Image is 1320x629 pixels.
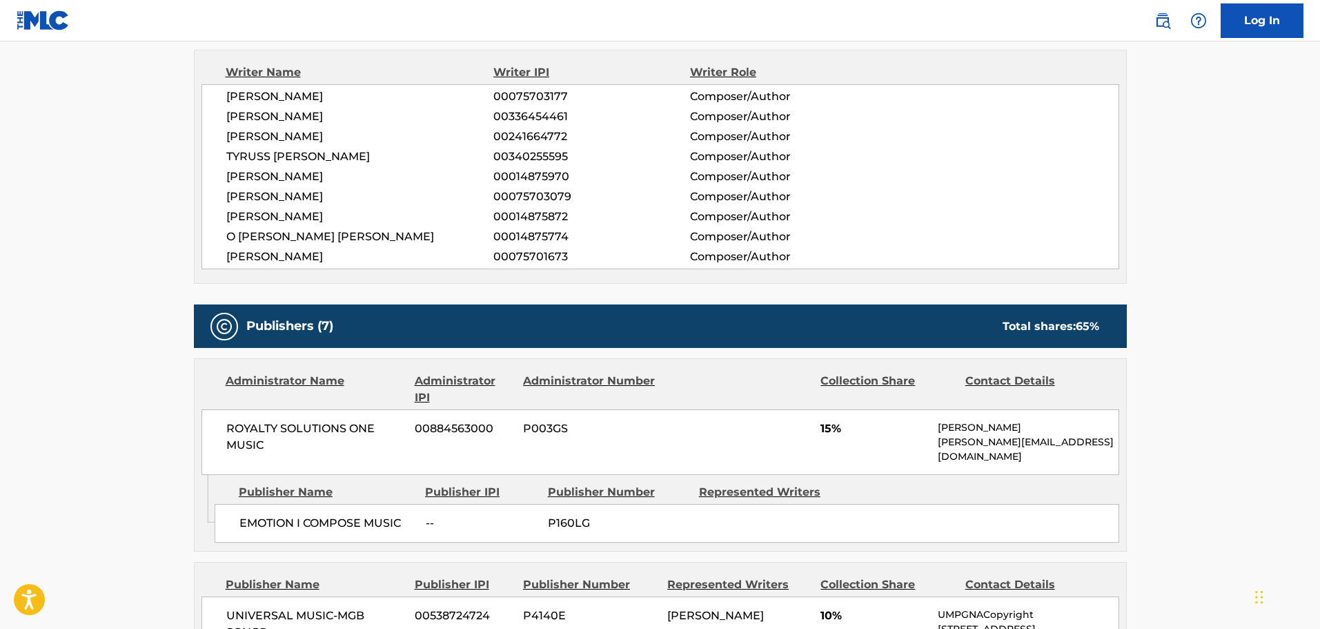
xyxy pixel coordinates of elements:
[226,229,494,245] span: O [PERSON_NAME] [PERSON_NAME]
[690,188,869,205] span: Composer/Author
[699,484,840,501] div: Represented Writers
[493,108,689,125] span: 00336454461
[226,108,494,125] span: [PERSON_NAME]
[1149,7,1176,35] a: Public Search
[1190,12,1207,29] img: help
[216,318,233,335] img: Publishers
[226,64,494,81] div: Writer Name
[820,420,927,437] span: 15%
[1076,320,1099,333] span: 65 %
[523,373,657,406] div: Administrator Number
[690,64,869,81] div: Writer Role
[226,249,494,265] span: [PERSON_NAME]
[690,209,869,225] span: Composer/Author
[226,420,405,454] span: ROYALTY SOLUTIONS ONE MUSIC
[820,373,954,406] div: Collection Share
[690,229,869,245] span: Composer/Author
[226,88,494,105] span: [PERSON_NAME]
[1251,563,1320,629] iframe: Chat Widget
[493,209,689,225] span: 00014875872
[239,484,415,501] div: Publisher Name
[415,420,513,437] span: 00884563000
[690,88,869,105] span: Composer/Author
[938,608,1118,622] p: UMPGNACopyright
[415,373,513,406] div: Administrator IPI
[426,515,538,532] span: --
[938,420,1118,435] p: [PERSON_NAME]
[1003,318,1099,335] div: Total shares:
[820,608,927,624] span: 10%
[17,10,70,30] img: MLC Logo
[493,88,689,105] span: 00075703177
[548,484,689,501] div: Publisher Number
[690,108,869,125] span: Composer/Author
[226,128,494,145] span: [PERSON_NAME]
[1255,577,1263,618] div: Drag
[820,577,954,593] div: Collection Share
[239,515,415,532] span: EMOTION I COMPOSE MUSIC
[523,420,657,437] span: P003GS
[493,148,689,165] span: 00340255595
[1185,7,1212,35] div: Help
[493,168,689,185] span: 00014875970
[493,188,689,205] span: 00075703079
[690,128,869,145] span: Composer/Author
[493,249,689,265] span: 00075701673
[246,318,333,334] h5: Publishers (7)
[523,577,657,593] div: Publisher Number
[523,608,657,624] span: P4140E
[965,373,1099,406] div: Contact Details
[226,168,494,185] span: [PERSON_NAME]
[1221,3,1303,38] a: Log In
[667,577,810,593] div: Represented Writers
[938,435,1118,464] p: [PERSON_NAME][EMAIL_ADDRESS][DOMAIN_NAME]
[690,168,869,185] span: Composer/Author
[415,608,513,624] span: 00538724724
[548,515,689,532] span: P160LG
[226,209,494,225] span: [PERSON_NAME]
[226,373,404,406] div: Administrator Name
[226,188,494,205] span: [PERSON_NAME]
[1154,12,1171,29] img: search
[690,148,869,165] span: Composer/Author
[667,609,764,622] span: [PERSON_NAME]
[425,484,538,501] div: Publisher IPI
[493,64,690,81] div: Writer IPI
[415,577,513,593] div: Publisher IPI
[690,249,869,265] span: Composer/Author
[493,128,689,145] span: 00241664772
[965,577,1099,593] div: Contact Details
[226,148,494,165] span: TYRUSS [PERSON_NAME]
[493,229,689,245] span: 00014875774
[226,577,404,593] div: Publisher Name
